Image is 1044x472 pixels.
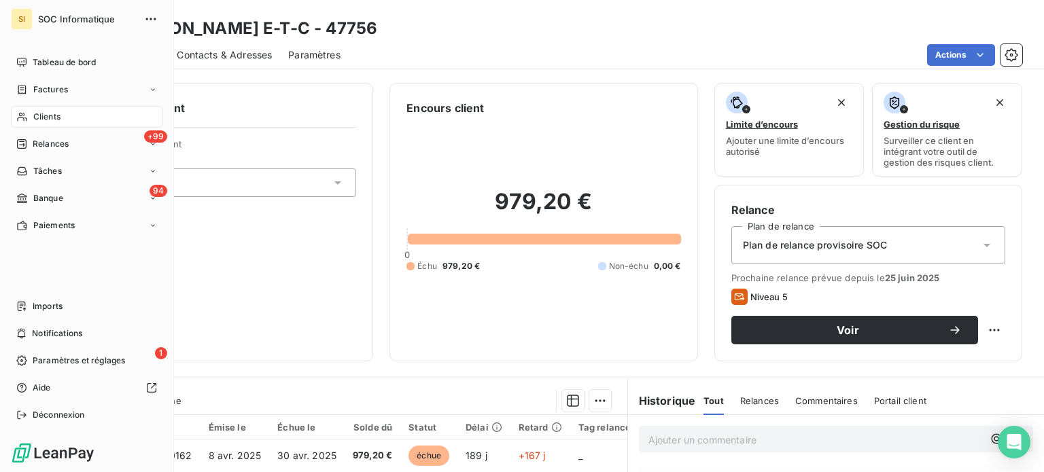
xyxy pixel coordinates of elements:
[33,56,96,69] span: Tableau de bord
[33,300,63,312] span: Imports
[795,395,858,406] span: Commentaires
[120,16,377,41] h3: [PERSON_NAME] E-T-C - 47756
[144,130,167,143] span: +99
[740,395,779,406] span: Relances
[33,382,51,394] span: Aide
[714,83,865,177] button: Limite d’encoursAjouter une limite d’encours autorisé
[38,14,136,24] span: SOC Informatique
[884,119,960,130] span: Gestion du risque
[33,192,63,204] span: Banque
[408,422,449,433] div: Statut
[609,260,648,272] span: Non-échu
[209,422,262,433] div: Émise le
[519,450,546,461] span: +167 j
[885,272,940,283] span: 25 juin 2025
[998,426,1030,458] div: Open Intercom Messenger
[11,8,33,30] div: SI
[277,450,336,461] span: 30 avr. 2025
[82,100,356,116] h6: Informations client
[406,188,680,229] h2: 979,20 €
[33,111,60,123] span: Clients
[466,450,487,461] span: 189 j
[209,450,262,461] span: 8 avr. 2025
[884,135,1011,168] span: Surveiller ce client en intégrant votre outil de gestion des risques client.
[654,260,681,272] span: 0,00 €
[33,84,68,96] span: Factures
[288,48,341,62] span: Paramètres
[33,355,125,367] span: Paramètres et réglages
[872,83,1022,177] button: Gestion du risqueSurveiller ce client en intégrant votre outil de gestion des risques client.
[155,347,167,359] span: 1
[11,442,95,464] img: Logo LeanPay
[731,272,1005,283] span: Prochaine relance prévue depuis le
[578,422,648,433] div: Tag relance
[33,165,62,177] span: Tâches
[628,393,696,409] h6: Historique
[404,249,410,260] span: 0
[578,450,582,461] span: _
[408,446,449,466] span: échue
[743,238,888,252] span: Plan de relance provisoire SOC
[874,395,926,406] span: Portail client
[353,422,392,433] div: Solde dû
[519,422,562,433] div: Retard
[417,260,437,272] span: Échu
[406,100,484,116] h6: Encours client
[33,409,85,421] span: Déconnexion
[109,139,356,158] span: Propriétés Client
[150,185,167,197] span: 94
[32,327,82,340] span: Notifications
[748,325,948,335] span: Voir
[353,449,392,462] span: 979,20 €
[703,395,724,406] span: Tout
[442,260,480,272] span: 979,20 €
[726,135,853,157] span: Ajouter une limite d’encours autorisé
[277,422,336,433] div: Échue le
[731,202,1005,218] h6: Relance
[33,138,69,150] span: Relances
[731,316,978,344] button: Voir
[927,44,995,66] button: Actions
[466,422,502,433] div: Délai
[33,219,75,232] span: Paiements
[177,48,272,62] span: Contacts & Adresses
[726,119,798,130] span: Limite d’encours
[11,377,162,399] a: Aide
[750,291,788,302] span: Niveau 5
